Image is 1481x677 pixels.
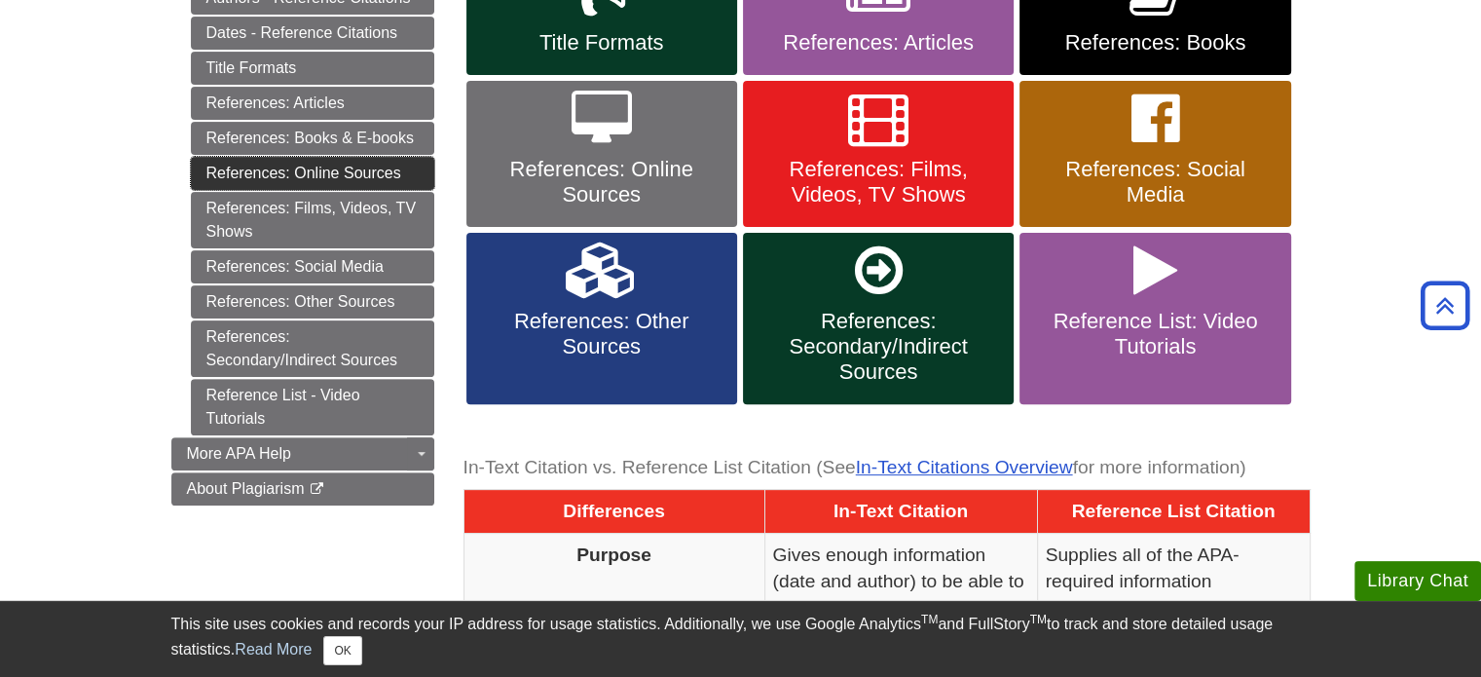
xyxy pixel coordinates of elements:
a: In-Text Citations Overview [856,457,1073,477]
a: References: Online Sources [466,81,737,227]
td: Supplies all of the APA-required information [1037,533,1310,657]
span: About Plagiarism [187,480,305,497]
sup: TM [921,613,938,626]
i: This link opens in a new window [309,483,325,496]
span: References: Secondary/Indirect Sources [758,309,999,385]
a: Read More [235,641,312,658]
a: More APA Help [171,437,434,470]
a: References: Films, Videos, TV Shows [743,81,1014,227]
div: This site uses cookies and records your IP address for usage statistics. Additionally, we use Goo... [171,613,1311,665]
a: References: Films, Videos, TV Shows [191,192,434,248]
p: Purpose [472,542,757,568]
span: Differences [563,501,665,521]
a: References: Secondary/Indirect Sources [743,233,1014,404]
a: Reference List: Video Tutorials [1019,233,1290,404]
a: References: Books & E-books [191,122,434,155]
span: References: Other Sources [481,309,722,359]
a: Reference List - Video Tutorials [191,379,434,435]
a: References: Social Media [191,250,434,283]
a: References: Other Sources [191,285,434,319]
button: Library Chat [1354,561,1481,601]
td: Gives enough information (date and author) to be able to identify the full reference on the Refer... [764,533,1037,657]
a: About Plagiarism [171,472,434,506]
span: In-Text Citation [833,501,968,521]
span: Title Formats [481,30,722,56]
a: References: Online Sources [191,157,434,190]
span: References: Articles [758,30,999,56]
span: Reference List Citation [1072,501,1276,521]
caption: In-Text Citation vs. Reference List Citation (See for more information) [463,446,1311,490]
a: Back to Top [1414,292,1476,319]
button: Close [323,636,361,665]
span: References: Films, Videos, TV Shows [758,157,999,207]
sup: TM [1030,613,1047,626]
a: References: Secondary/Indirect Sources [191,320,434,377]
a: References: Social Media [1019,81,1290,227]
span: References: Books [1034,30,1276,56]
a: References: Articles [191,87,434,120]
span: References: Online Sources [481,157,722,207]
a: Title Formats [191,52,434,85]
span: More APA Help [187,445,291,462]
span: Reference List: Video Tutorials [1034,309,1276,359]
a: Dates - Reference Citations [191,17,434,50]
a: References: Other Sources [466,233,737,404]
span: References: Social Media [1034,157,1276,207]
